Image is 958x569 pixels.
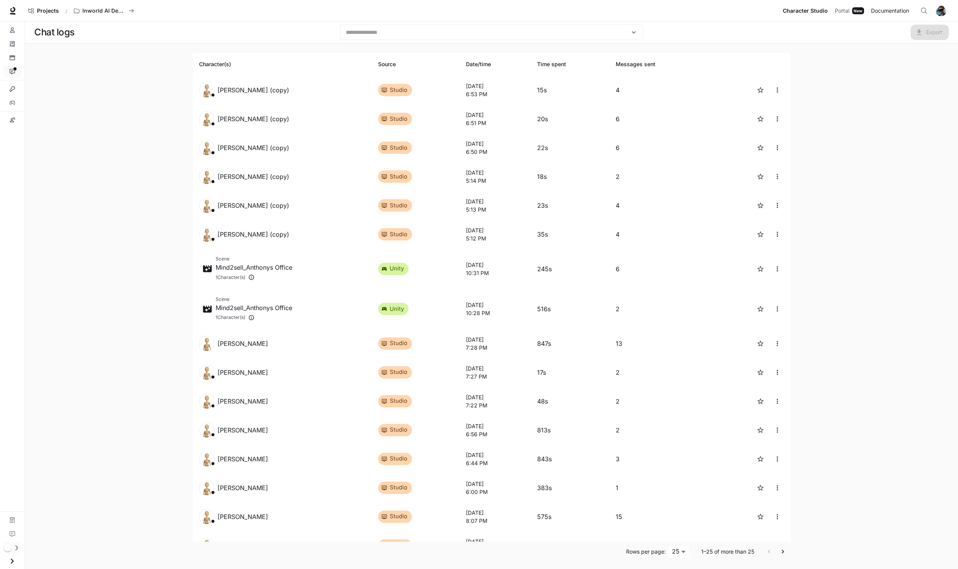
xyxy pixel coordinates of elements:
[852,7,864,14] div: New
[537,368,603,377] p: 17s
[537,483,603,492] p: 383s
[776,545,790,559] button: Go to next page
[3,528,22,540] a: Feedback
[199,423,214,437] img: default_avatar.webp
[770,262,784,276] button: close
[936,5,946,16] img: User avatar
[466,401,525,409] p: 7:22 PM
[783,6,828,16] span: Character Studio
[628,27,639,38] button: Open
[770,141,784,155] button: close
[466,90,525,98] p: 6:53 PM
[537,172,603,181] p: 18s
[385,265,409,273] span: unity
[537,230,603,239] p: 35s
[466,344,525,352] p: 7:28 PM
[770,337,784,350] button: close
[466,430,525,438] p: 6:56 PM
[616,85,702,95] p: 4
[616,541,702,550] p: 2
[754,452,767,466] button: Favorite
[385,144,412,152] span: studio
[835,6,849,16] span: Portal
[199,227,214,242] img: default_avatar.webp
[832,3,867,18] a: PortalNew
[385,397,412,405] span: studio
[754,302,767,316] button: Favorite
[871,6,909,16] span: Documentation
[770,365,784,379] button: close
[537,264,603,274] p: 245s
[199,452,214,466] img: default_avatar.webp
[754,262,767,276] button: Favorite
[3,38,22,50] a: Knowledge
[466,335,525,344] p: [DATE]
[218,512,268,521] p: [PERSON_NAME]
[70,3,137,18] button: All workspaces
[218,397,268,406] p: [PERSON_NAME]
[466,309,525,317] p: 10:28 PM
[466,422,525,430] p: [DATE]
[216,255,292,263] span: Scene
[385,115,412,123] span: studio
[754,199,767,212] button: Favorite
[466,459,525,467] p: 6:44 PM
[754,394,767,408] button: Favorite
[616,264,702,274] p: 6
[770,423,784,437] button: close
[218,114,289,123] p: [PERSON_NAME] (copy)
[537,143,603,152] p: 22s
[218,172,289,181] p: [PERSON_NAME] (copy)
[754,170,767,184] button: Favorite
[616,143,702,152] p: 6
[3,514,22,526] a: Documentation
[3,553,21,569] button: Open drawer
[770,112,784,126] button: close
[218,85,289,95] p: [PERSON_NAME] (copy)
[199,365,214,380] img: default_avatar.webp
[466,205,525,214] p: 5:13 PM
[466,234,525,242] p: 5:12 PM
[218,368,268,377] p: [PERSON_NAME]
[466,509,525,517] p: [DATE]
[537,304,603,314] p: 516s
[537,201,603,210] p: 23s
[385,230,412,239] span: studio
[466,393,525,401] p: [DATE]
[218,541,268,550] p: [PERSON_NAME]
[770,302,784,316] button: close
[754,141,767,155] button: Favorite
[466,119,525,127] p: 6:51 PM
[3,83,22,95] a: Integrations
[770,199,784,212] button: close
[466,177,525,185] p: 5:14 PM
[770,539,784,552] button: close
[868,3,915,18] a: Documentation
[466,364,525,372] p: [DATE]
[754,423,767,437] button: Favorite
[537,114,603,123] p: 20s
[37,8,59,14] span: Projects
[199,112,214,126] img: default_avatar.webp
[466,537,525,546] p: [DATE]
[616,397,702,406] p: 2
[216,274,245,281] span: 1 Character(s)
[82,8,126,14] p: Inworld AI Demos
[4,543,12,552] span: Dark mode toggle
[616,483,702,492] p: 1
[216,303,292,312] p: Mind2sell_Anthonys Office
[616,172,702,181] p: 2
[3,65,22,78] a: Interactions
[616,304,702,314] p: 2
[385,484,412,492] span: studio
[385,86,412,94] span: studio
[199,481,214,495] img: default_avatar.webp
[466,197,525,205] p: [DATE]
[466,261,525,269] p: [DATE]
[199,140,214,155] img: default_avatar.webp
[216,314,245,321] span: 1 Character(s)
[25,3,62,18] a: Go to projects
[616,425,702,435] p: 2
[466,82,525,90] p: [DATE]
[610,53,708,76] th: Messages sent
